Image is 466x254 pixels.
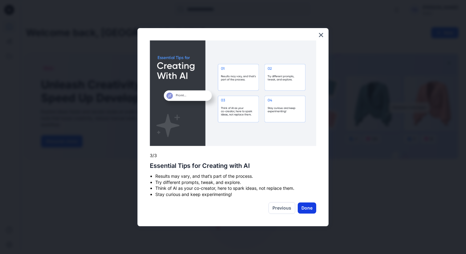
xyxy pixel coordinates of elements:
li: Try different prompts, tweak, and explore. [155,179,316,185]
li: Results may vary, and that’s part of the process. [155,173,316,179]
button: Close [318,30,324,40]
li: Stay curious and keep experimenting! [155,191,316,198]
h2: Essential Tips for Creating with AI [150,162,316,169]
li: Think of AI as your co-creator, here to spark ideas, not replace them. [155,185,316,191]
p: 3/3 [150,152,316,159]
button: Previous [268,202,295,214]
button: Done [298,202,316,214]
